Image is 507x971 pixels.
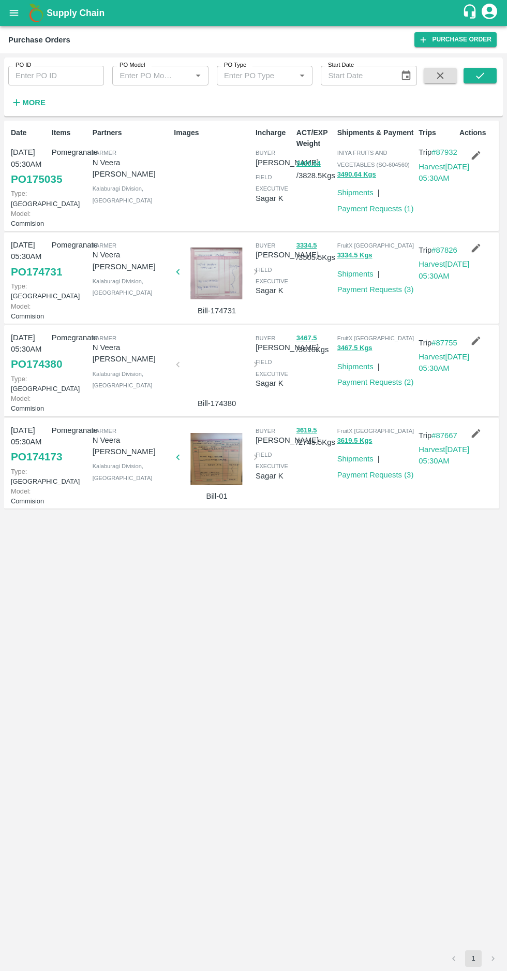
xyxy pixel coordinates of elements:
a: Harvest[DATE] 05:30AM [419,163,469,182]
p: Sagar K [256,470,292,482]
p: [PERSON_NAME] [256,249,319,260]
div: | [374,357,380,372]
a: Harvest[DATE] 05:30AM [419,353,469,372]
span: FruitX [GEOGRAPHIC_DATA] [337,242,414,249]
a: Payment Requests (1) [337,205,414,213]
div: | [374,183,380,198]
p: Bill-01 [182,490,251,502]
p: / 3610 Kgs [296,332,333,356]
span: Farmer [93,335,116,341]
p: Sagar K [256,378,292,389]
button: 3490.64 Kgs [337,169,376,181]
span: Type: [11,282,27,290]
a: #87826 [431,246,457,254]
div: Purchase Orders [8,33,70,47]
a: PO174173 [11,447,62,466]
p: Commision [11,301,48,321]
p: Images [174,127,251,138]
span: Farmer [93,150,116,156]
input: Enter PO Type [220,69,279,82]
span: Model: [11,210,31,218]
p: [GEOGRAPHIC_DATA] [11,374,48,394]
p: Pomegranate [52,147,88,158]
label: PO Model [120,61,145,69]
span: field executive [256,174,288,192]
label: PO ID [16,61,31,69]
span: Model: [11,487,31,495]
p: Pomegranate [52,332,88,343]
span: Type: [11,190,27,197]
span: Kalaburagi Division , [GEOGRAPHIC_DATA] [93,463,153,481]
button: Open [191,69,205,82]
a: PO174731 [11,263,62,281]
p: [PERSON_NAME] [256,157,319,168]
div: | [374,264,380,280]
p: Trip [419,147,469,158]
a: Payment Requests (3) [337,471,414,479]
span: buyer [256,150,275,156]
p: Items [52,127,88,138]
button: 3619.5 Kgs [337,435,372,447]
p: / 3828.5 Kgs [296,157,333,181]
p: Trips [419,127,455,138]
a: Supply Chain [47,6,462,20]
button: page 1 [465,950,482,967]
input: Enter PO Model [115,69,174,82]
span: Kalaburagi Division , [GEOGRAPHIC_DATA] [93,185,153,203]
button: 3334.5 Kgs [337,250,372,262]
p: Date [11,127,48,138]
button: open drawer [2,1,26,25]
div: account of current user [480,2,499,24]
span: Farmer [93,242,116,249]
a: #87667 [431,431,457,440]
p: Bill-174380 [182,398,251,409]
button: Open [295,69,309,82]
a: Harvest[DATE] 05:30AM [419,260,469,280]
img: logo [26,3,47,23]
span: Kalaburagi Division , [GEOGRAPHIC_DATA] [93,278,153,296]
span: buyer [256,335,275,341]
a: Purchase Order [414,32,497,47]
p: ACT/EXP Weight [296,127,333,149]
p: [GEOGRAPHIC_DATA] [11,189,48,208]
a: Shipments [337,363,374,371]
p: [DATE] 05:30AM [11,425,48,448]
p: Pomegranate [52,239,88,251]
p: [DATE] 05:30AM [11,147,48,170]
p: N Veera [PERSON_NAME] [93,249,170,272]
button: 3619.5 [296,425,317,437]
span: Type: [11,375,27,383]
input: Enter PO ID [8,66,104,85]
p: Sagar K [256,193,292,204]
a: Payment Requests (2) [337,378,414,386]
a: PO174380 [11,355,62,373]
span: field executive [256,452,288,469]
div: customer-support [462,4,480,22]
p: [GEOGRAPHIC_DATA] [11,281,48,301]
button: 3467.5 [296,332,317,344]
span: buyer [256,242,275,249]
span: field executive [256,267,288,284]
span: Type: [11,468,27,475]
span: Model: [11,395,31,402]
span: Model: [11,302,31,310]
p: [PERSON_NAME] [256,434,319,446]
p: Shipments & Payment [337,127,415,138]
button: 3490.64 [296,158,321,170]
label: Start Date [328,61,354,69]
p: [DATE] 05:30AM [11,332,48,355]
span: field executive [256,359,288,376]
span: Farmer [93,428,116,434]
button: Choose date [396,66,416,85]
label: PO Type [224,61,246,69]
p: Commision [11,209,48,228]
p: / 3505.5 Kgs [296,239,333,263]
p: [GEOGRAPHIC_DATA] [11,467,48,486]
p: Partners [93,127,170,138]
a: Shipments [337,455,374,463]
p: / 2745.5 Kgs [296,425,333,448]
p: Trip [419,337,469,349]
p: Trip [419,244,469,256]
span: INIYA FRUITS AND VEGETABLES (SO-604560) [337,150,410,167]
p: Commision [11,486,48,506]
